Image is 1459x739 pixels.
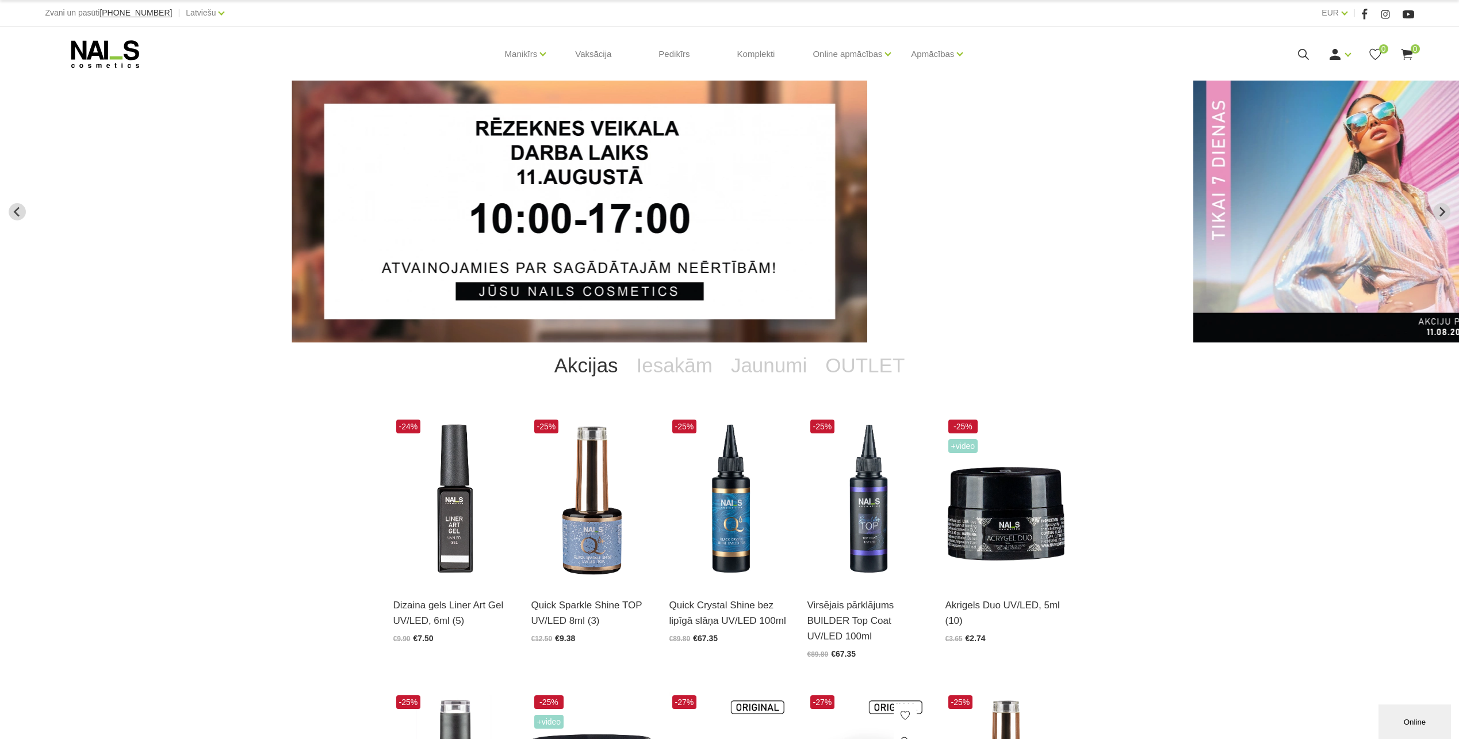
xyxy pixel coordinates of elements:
[807,650,829,658] span: €89.80
[948,439,978,453] span: +Video
[627,342,722,388] a: Iesakām
[816,342,914,388] a: OUTLET
[505,31,538,77] a: Manikīrs
[396,695,421,709] span: -25%
[672,420,697,433] span: -25%
[292,81,1167,342] li: 1 of 12
[948,695,973,709] span: -25%
[649,26,699,82] a: Pedikīrs
[1411,44,1420,54] span: 0
[810,420,835,433] span: -25%
[728,26,784,82] a: Komplekti
[45,6,172,20] div: Zvani un pasūti
[531,417,652,583] img: Virsējais pārklājums bez lipīgā slāņa ar mirdzuma efektu.Pieejami 3 veidi:* Starlight - ar smalkā...
[566,26,621,82] a: Vaksācija
[393,417,514,583] img: Liner Art Gel - UV/LED dizaina gels smalku, vienmērīgu, pigmentētu līniju zīmēšanai.Lielisks palī...
[393,597,514,628] a: Dizaina gels Liner Art Gel UV/LED, 6ml (5)
[813,31,882,77] a: Online apmācības
[945,597,1066,628] a: Akrigels Duo UV/LED, 5ml (10)
[1379,44,1388,54] span: 0
[669,597,790,628] a: Quick Crystal Shine bez lipīgā slāņa UV/LED 100ml
[911,31,954,77] a: Apmācības
[396,420,421,433] span: -24%
[693,634,718,643] span: €67.35
[966,634,986,643] span: €2.74
[948,420,978,433] span: -25%
[534,695,564,709] span: -25%
[534,420,559,433] span: -25%
[1433,203,1450,220] button: Next slide
[831,649,856,658] span: €67.35
[531,597,652,628] a: Quick Sparkle Shine TOP UV/LED 8ml (3)
[672,695,697,709] span: -27%
[945,417,1066,583] img: Kas ir AKRIGELS “DUO GEL” un kādas problēmas tas risina?• Tas apvieno ērti modelējamā akrigela un...
[555,634,575,643] span: €9.38
[669,417,790,583] img: Virsējais pārklājums bez lipīgā slāņa un UV zilā pārklājuma. Nodrošina izcilu spīdumu manikīram l...
[413,634,434,643] span: €7.50
[1322,6,1339,20] a: EUR
[178,6,180,20] span: |
[9,203,26,220] button: Go to last slide
[545,342,627,388] a: Akcijas
[534,715,564,729] span: +Video
[531,635,553,643] span: €12.50
[810,695,835,709] span: -27%
[393,635,411,643] span: €9.90
[1353,6,1355,20] span: |
[1378,702,1453,739] iframe: chat widget
[99,8,172,17] span: [PHONE_NUMBER]
[807,597,928,645] a: Virsējais pārklājums BUILDER Top Coat UV/LED 100ml
[807,417,928,583] img: Builder Top virsējais pārklājums bez lipīgā slāņa gēllakas/gēla pārklājuma izlīdzināšanai un nost...
[945,635,963,643] span: €3.65
[186,6,216,20] a: Latviešu
[1368,47,1383,62] a: 0
[669,635,691,643] span: €89.80
[99,9,172,17] a: [PHONE_NUMBER]
[1400,47,1414,62] a: 0
[722,342,816,388] a: Jaunumi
